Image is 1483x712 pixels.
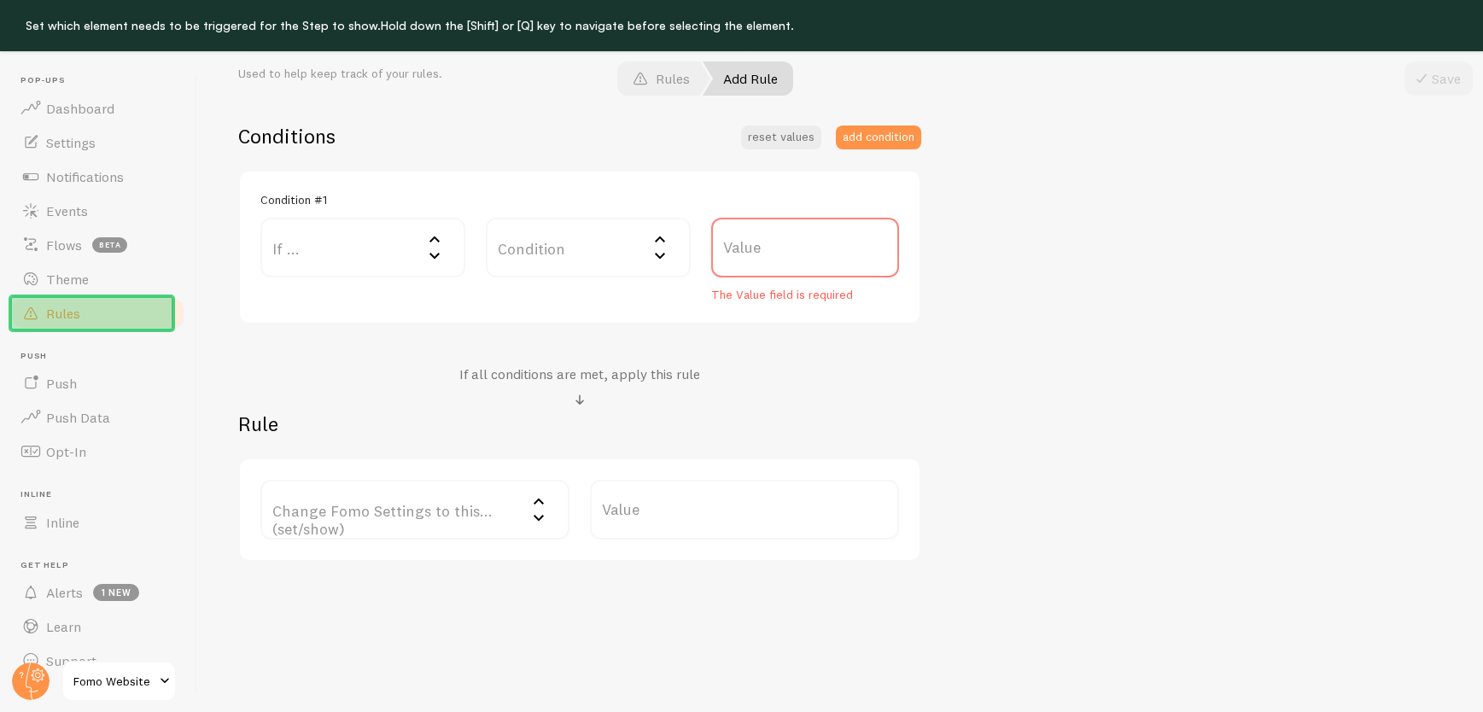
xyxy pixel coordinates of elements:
a: Dashboard [10,91,186,125]
div: Used to help keep track of your rules. [238,67,750,82]
button: add condition [836,125,921,149]
a: Opt-In [10,435,186,469]
label: Value [590,480,899,540]
span: Get Help [20,560,186,571]
span: Inline [20,489,186,500]
span: Push [20,351,186,362]
span: Push Data [46,409,110,426]
a: Fomo Website [61,661,177,702]
label: Change Fomo Settings to this... (set/show) [260,480,569,540]
h2: Rule [238,411,921,437]
span: Pop-ups [20,75,186,86]
span: Events [46,202,88,219]
a: Support [10,644,186,678]
span: Alerts [46,584,83,601]
span: Push [46,375,77,392]
span: Settings [46,134,96,151]
span: 1 new [93,584,139,601]
a: Alerts 1 new [10,575,186,610]
span: Inline [46,514,79,531]
div: The Value field is required [711,288,899,303]
span: Rules [46,305,80,322]
label: Value [711,218,899,277]
a: Theme [10,262,186,296]
span: Learn [46,618,81,635]
a: Push Data [10,400,186,435]
label: Condition [486,218,691,277]
h4: If all conditions are met, apply this rule [459,365,700,383]
a: Push [10,366,186,400]
a: Inline [10,505,186,540]
a: Settings [10,125,186,160]
span: Opt-In [46,443,86,460]
span: Theme [46,271,89,288]
a: Notifications [10,160,186,194]
span: Flows [46,236,82,254]
a: Rules [612,61,710,96]
span: Notifications [46,168,124,185]
h5: Condition #1 [260,192,327,207]
a: Events [10,194,186,228]
label: If ... [260,218,465,277]
a: Rules [10,296,186,330]
span: Dashboard [46,100,114,117]
a: Learn [10,610,186,644]
span: Support [46,652,96,669]
span: Fomo Website [73,671,155,692]
a: Flows beta [10,228,186,262]
span: beta [92,237,127,253]
a: Add Rule [703,61,793,96]
button: reset values [741,125,821,149]
h2: Conditions [238,123,336,149]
